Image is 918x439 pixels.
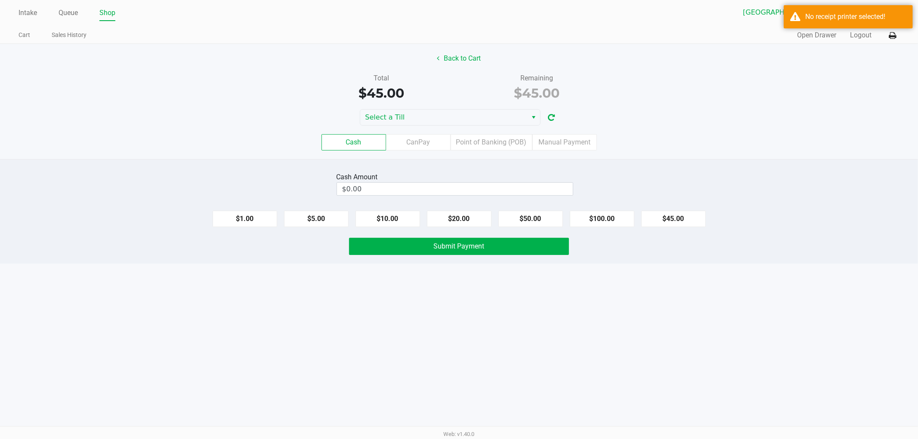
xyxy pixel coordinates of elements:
[310,83,453,103] div: $45.00
[365,112,522,123] span: Select a Till
[451,134,532,150] label: Point of Banking (POB)
[310,73,453,83] div: Total
[466,73,608,83] div: Remaining
[832,5,844,20] button: Select
[355,211,420,227] button: $10.00
[444,431,475,437] span: Web: v1.40.0
[528,110,540,125] button: Select
[349,238,569,255] button: Submit Payment
[386,134,451,150] label: CanPay
[805,12,906,22] div: No receipt printer selected!
[59,7,78,19] a: Queue
[466,83,608,103] div: $45.00
[52,30,87,40] a: Sales History
[850,30,872,40] button: Logout
[743,7,827,18] span: [GEOGRAPHIC_DATA]
[797,30,836,40] button: Open Drawer
[434,242,485,250] span: Submit Payment
[321,134,386,150] label: Cash
[284,211,349,227] button: $5.00
[213,211,277,227] button: $1.00
[337,172,381,182] div: Cash Amount
[532,134,597,150] label: Manual Payment
[99,7,115,19] a: Shop
[19,30,30,40] a: Cart
[570,211,634,227] button: $100.00
[427,211,491,227] button: $20.00
[19,7,37,19] a: Intake
[432,50,487,67] button: Back to Cart
[641,211,706,227] button: $45.00
[498,211,563,227] button: $50.00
